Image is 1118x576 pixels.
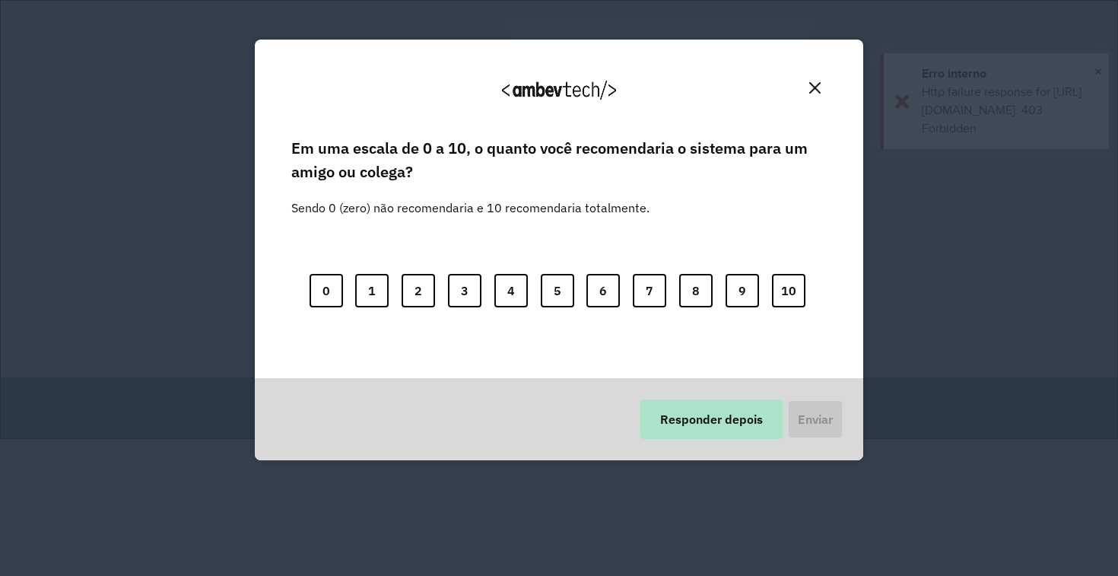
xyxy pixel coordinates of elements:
[448,274,481,307] button: 3
[494,274,528,307] button: 4
[402,274,435,307] button: 2
[633,274,666,307] button: 7
[803,76,827,100] button: Close
[809,82,821,94] img: Close
[772,274,805,307] button: 10
[291,180,650,217] label: Sendo 0 (zero) não recomendaria e 10 recomendaria totalmente.
[291,137,827,183] label: Em uma escala de 0 a 10, o quanto você recomendaria o sistema para um amigo ou colega?
[679,274,713,307] button: 8
[726,274,759,307] button: 9
[310,274,343,307] button: 0
[502,81,616,100] img: Logo Ambevtech
[355,274,389,307] button: 1
[586,274,620,307] button: 6
[640,399,783,439] button: Responder depois
[541,274,574,307] button: 5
